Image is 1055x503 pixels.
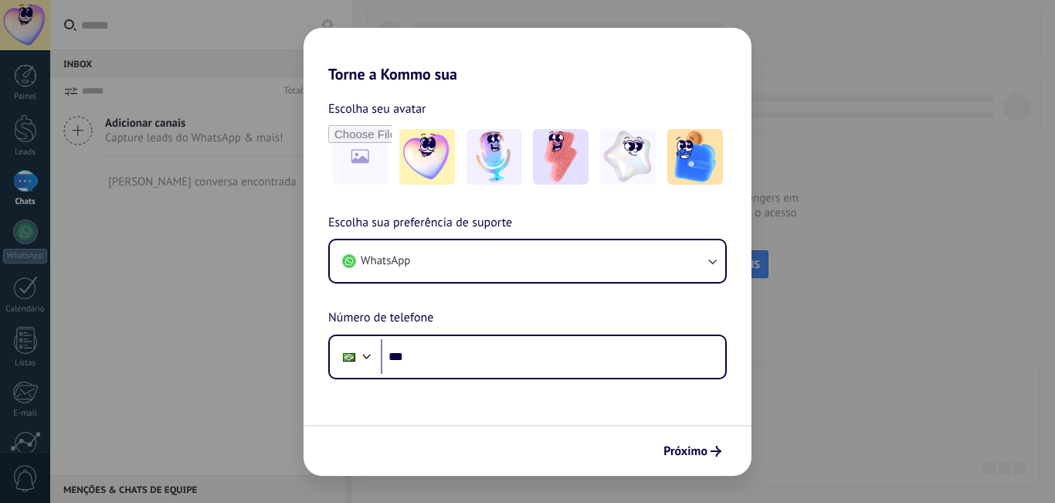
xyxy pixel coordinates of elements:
[600,129,656,185] img: -4.jpeg
[304,28,751,83] h2: Torne a Kommo sua
[466,129,522,185] img: -2.jpeg
[330,240,725,282] button: WhatsApp
[328,308,433,328] span: Número de telefone
[399,129,455,185] img: -1.jpeg
[667,129,723,185] img: -5.jpeg
[328,99,426,119] span: Escolha seu avatar
[361,253,410,269] span: WhatsApp
[328,213,512,233] span: Escolha sua preferência de suporte
[663,446,707,457] span: Próximo
[656,438,728,464] button: Próximo
[334,341,364,373] div: Brazil: + 55
[533,129,589,185] img: -3.jpeg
